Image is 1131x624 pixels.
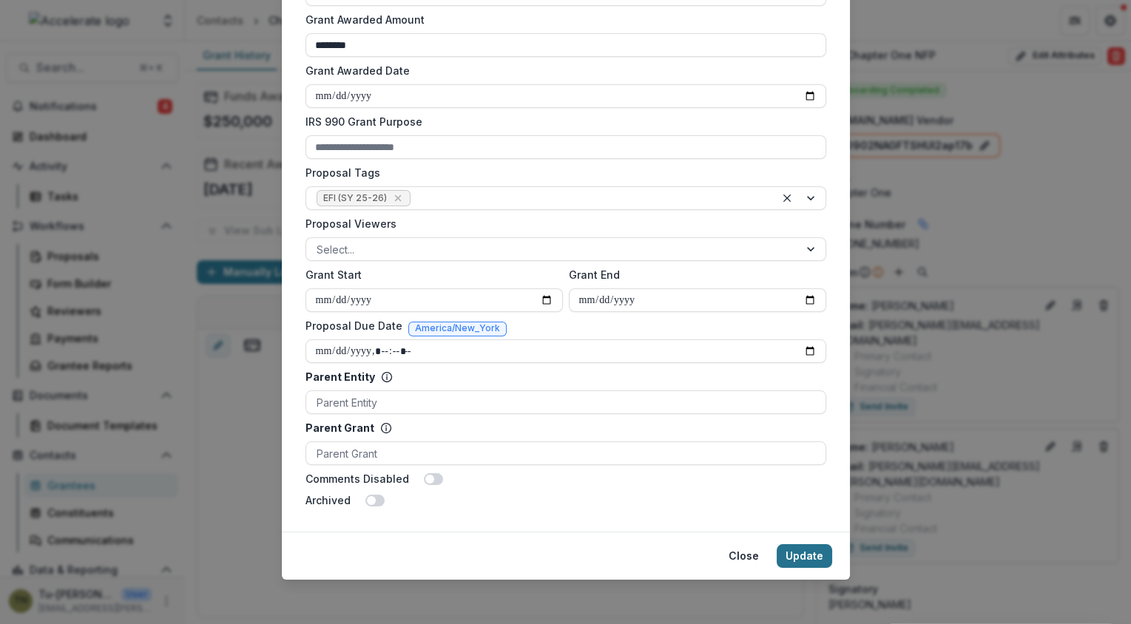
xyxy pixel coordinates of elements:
button: Close [720,544,768,568]
label: Grant Start [305,267,554,282]
div: Clear selected options [778,189,796,207]
div: Remove EFI (SY 25-26) [391,191,405,206]
label: Comments Disabled [305,471,409,486]
label: Proposal Tags [305,165,817,180]
span: EFI (SY 25-26) [323,193,387,203]
label: IRS 990 Grant Purpose [305,114,817,129]
label: Grant Awarded Date [305,63,817,78]
button: Update [777,544,832,568]
label: Grant Awarded Amount [305,12,817,27]
label: Proposal Due Date [305,318,402,333]
label: Grant End [569,267,817,282]
p: Parent Grant [305,420,374,435]
span: America/New_York [415,323,500,333]
p: Parent Entity [305,369,375,384]
label: Proposal Viewers [305,216,817,231]
label: Archived [305,492,351,508]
